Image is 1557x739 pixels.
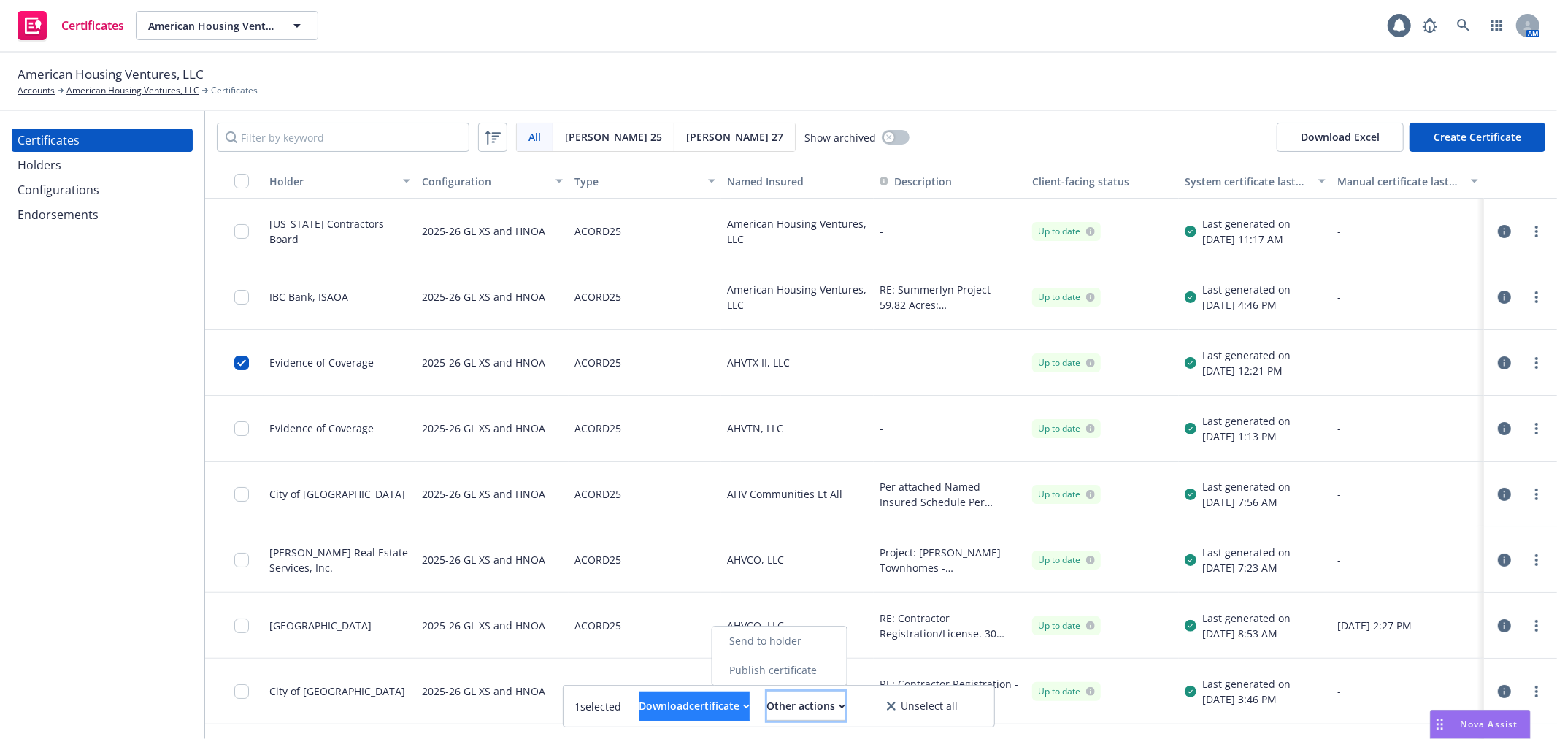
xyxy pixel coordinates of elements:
[234,224,249,239] input: Toggle Row Selected
[1202,429,1291,444] div: [DATE] 1:13 PM
[269,355,374,370] div: Evidence of Coverage
[1337,486,1478,502] div: -
[1430,710,1531,739] button: Nova Assist
[1038,488,1095,501] div: Up to date
[1528,486,1545,503] a: more
[880,545,1020,575] button: Project: [PERSON_NAME] Townhomes - [GEOGRAPHIC_DATA] [PERSON_NAME] Real Estate Services, Inc. and...
[767,692,845,720] div: Other actions
[1202,216,1291,231] div: Last generated on
[712,656,846,685] a: Publish certificate
[1337,174,1462,189] div: Manual certificate last generated
[211,84,258,97] span: Certificates
[18,153,61,177] div: Holders
[1415,11,1445,40] a: Report a Bug
[712,627,846,656] a: Send to holder
[880,355,883,370] button: -
[1449,11,1478,40] a: Search
[269,216,410,247] div: [US_STATE] Contractors Board
[1185,174,1310,189] div: System certificate last generated
[1202,676,1291,692] div: Last generated on
[721,164,874,199] button: Named Insured
[1026,164,1179,199] button: Client-facing status
[880,174,952,189] button: Description
[1202,626,1291,641] div: [DATE] 8:53 AM
[269,174,394,189] div: Holder
[12,153,193,177] a: Holders
[901,701,958,711] span: Unselect all
[880,282,1020,313] span: RE: Summerlyn Project - 59.82 Acres: [STREET_ADDRESS] IBC Bank, ISAOA is included as additional i...
[217,123,469,152] input: Filter by keyword
[880,421,883,436] button: -
[1202,545,1291,560] div: Last generated on
[574,273,621,321] div: ACORD25
[528,129,541,145] span: All
[1528,223,1545,240] a: more
[767,692,845,721] button: Other actions
[234,290,249,305] input: Toggle Row Selected
[1038,685,1095,698] div: Up to date
[422,667,545,715] div: 2025-26 GL XS and HNOA
[234,684,249,699] input: Toggle Row Selected
[721,462,874,527] div: AHV Communities Et All
[1202,610,1291,626] div: Last generated on
[880,676,1020,707] button: RE: Contractor Registration - AHVTX III, LLC
[721,264,874,330] div: American Housing Ventures, LLC
[12,5,130,46] a: Certificates
[574,536,621,583] div: ACORD25
[1202,363,1291,378] div: [DATE] 12:21 PM
[1331,164,1484,199] button: Manual certificate last generated
[1038,225,1095,238] div: Up to date
[422,174,547,189] div: Configuration
[574,602,621,649] div: ACORD25
[1202,494,1291,510] div: [DATE] 7:56 AM
[880,223,883,239] button: -
[721,330,874,396] div: AHVTX II, LLC
[234,553,249,567] input: Toggle Row Selected
[1431,711,1449,738] div: Drag to move
[269,421,374,436] div: Evidence of Coverage
[1410,123,1545,152] button: Create Certificate
[880,479,1020,510] button: Per attached Named Insured Schedule Per attached policy forms and endorsements RE: Contractor Reg...
[727,174,868,189] div: Named Insured
[639,692,750,720] div: Download certificate
[422,405,545,452] div: 2025-26 GL XS and HNOA
[234,356,249,370] input: Toggle Row Selected
[721,396,874,462] div: AHVTN, LLC
[863,692,983,721] button: Unselect all
[234,619,249,633] input: Toggle Row Selected
[1038,554,1095,567] div: Up to date
[1277,123,1404,152] button: Download Excel
[880,610,1020,641] button: RE: Contractor Registration/License. 30 days written notice of cancellation (10 days for non paym...
[1337,421,1478,436] div: -
[234,421,249,436] input: Toggle Row Selected
[686,129,783,145] span: [PERSON_NAME] 27
[1038,356,1095,369] div: Up to date
[1337,552,1478,567] div: -
[1202,297,1291,313] div: [DATE] 4:46 PM
[569,164,721,199] button: Type
[12,203,193,226] a: Endorsements
[148,18,274,34] span: American Housing Ventures, LLC
[1337,355,1478,370] div: -
[1528,617,1545,635] a: more
[18,65,204,84] span: American Housing Ventures, LLC
[18,203,99,226] div: Endorsements
[1038,291,1095,304] div: Up to date
[12,178,193,202] a: Configurations
[422,273,545,321] div: 2025-26 GL XS and HNOA
[574,207,621,255] div: ACORD25
[422,536,545,583] div: 2025-26 GL XS and HNOA
[1528,354,1545,372] a: more
[61,20,124,31] span: Certificates
[416,164,569,199] button: Configuration
[1038,422,1095,435] div: Up to date
[1202,413,1291,429] div: Last generated on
